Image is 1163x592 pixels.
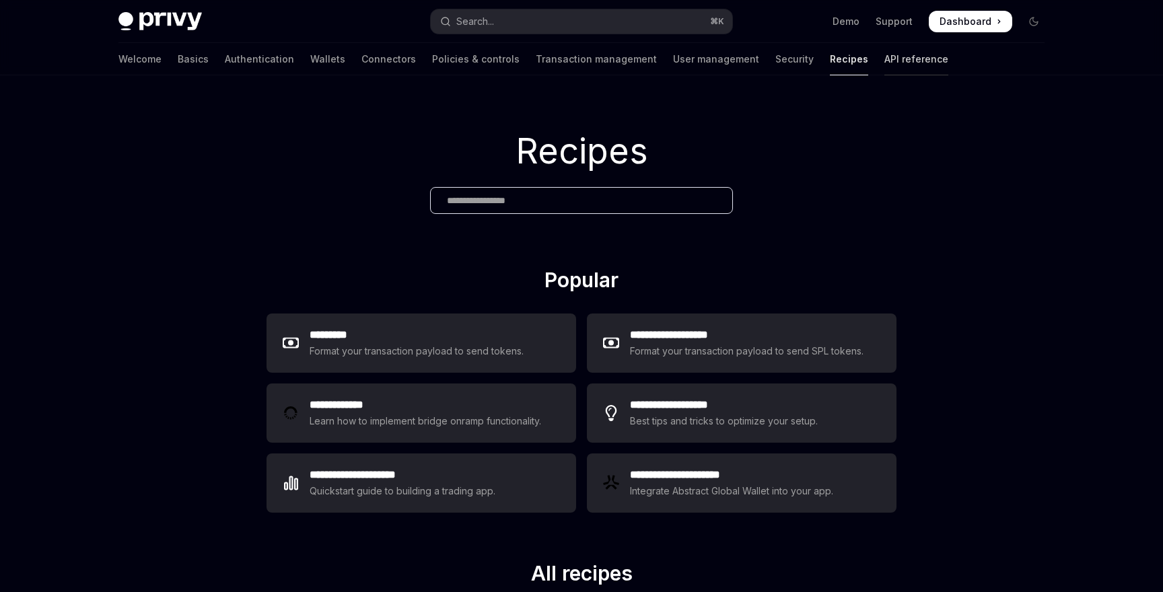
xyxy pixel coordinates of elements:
a: Dashboard [929,11,1012,32]
a: API reference [884,43,948,75]
a: User management [673,43,759,75]
div: Best tips and tricks to optimize your setup. [630,413,820,429]
button: Open search [431,9,732,34]
h2: All recipes [267,561,896,591]
a: Welcome [118,43,162,75]
a: Transaction management [536,43,657,75]
img: dark logo [118,12,202,31]
h2: Popular [267,268,896,297]
a: Policies & controls [432,43,520,75]
span: Dashboard [940,15,991,28]
a: Support [876,15,913,28]
a: Security [775,43,814,75]
a: Demo [833,15,859,28]
a: Authentication [225,43,294,75]
button: Toggle dark mode [1023,11,1045,32]
a: **** ****Format your transaction payload to send tokens. [267,313,576,373]
div: Quickstart guide to building a trading app. [310,483,496,499]
a: Recipes [830,43,868,75]
div: Integrate Abstract Global Wallet into your app. [630,483,835,499]
a: **** **** ***Learn how to implement bridge onramp functionality. [267,383,576,443]
div: Format your transaction payload to send SPL tokens. [630,343,865,359]
a: Wallets [310,43,345,75]
span: ⌘ K [710,16,724,27]
a: Basics [178,43,209,75]
div: Learn how to implement bridge onramp functionality. [310,413,545,429]
div: Format your transaction payload to send tokens. [310,343,524,359]
div: Search... [456,13,494,30]
a: Connectors [361,43,416,75]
